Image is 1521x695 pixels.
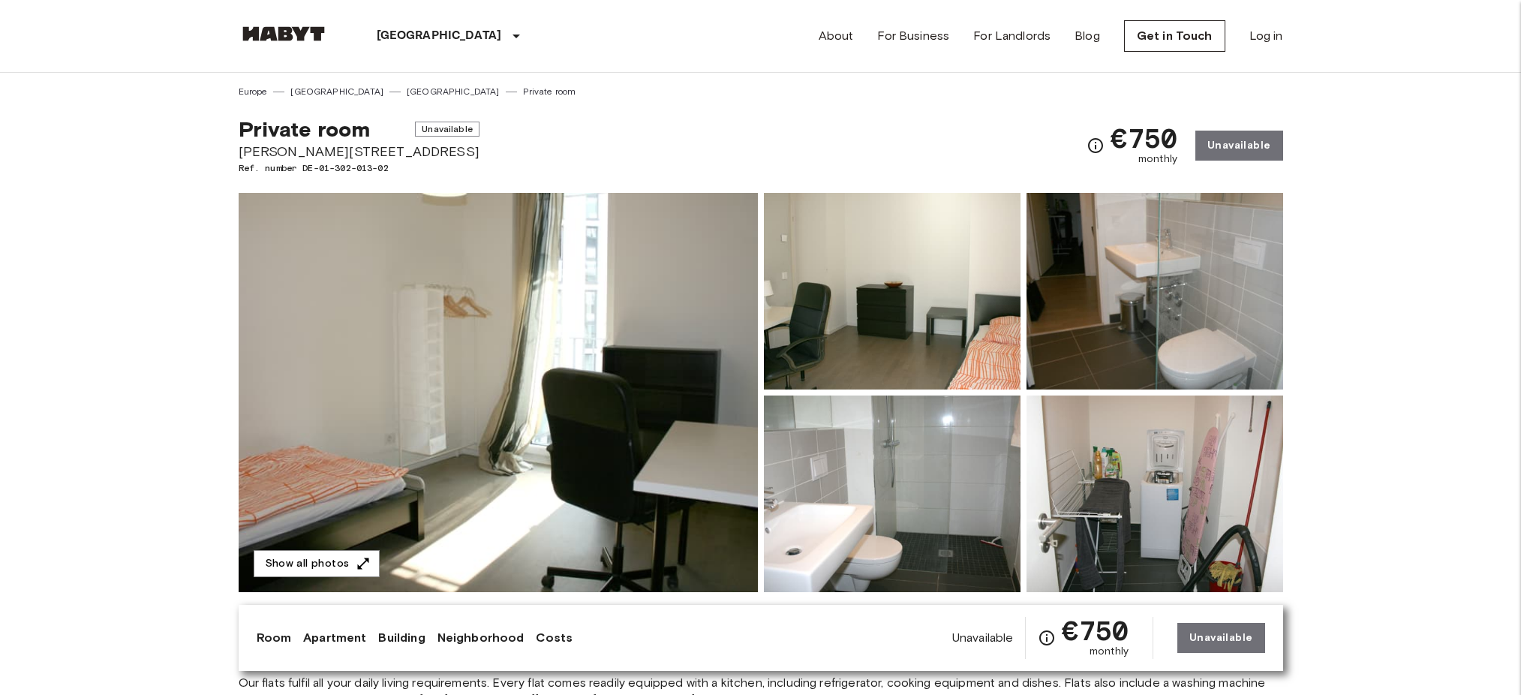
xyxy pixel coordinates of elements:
[1138,152,1177,167] span: monthly
[1090,644,1129,659] span: monthly
[952,630,1014,646] span: Unavailable
[239,161,479,175] span: Ref. number DE-01-302-013-02
[239,116,371,142] span: Private room
[437,629,525,647] a: Neighborhood
[1027,193,1283,390] img: Picture of unit DE-01-302-013-02
[1249,27,1283,45] a: Log in
[239,142,479,161] span: [PERSON_NAME][STREET_ADDRESS]
[1087,137,1105,155] svg: Check cost overview for full price breakdown. Please note that discounts apply to new joiners onl...
[1124,20,1225,52] a: Get in Touch
[290,85,383,98] a: [GEOGRAPHIC_DATA]
[1075,27,1100,45] a: Blog
[257,629,292,647] a: Room
[536,629,573,647] a: Costs
[239,85,268,98] a: Europe
[407,85,500,98] a: [GEOGRAPHIC_DATA]
[239,26,329,41] img: Habyt
[415,122,479,137] span: Unavailable
[377,27,502,45] p: [GEOGRAPHIC_DATA]
[239,193,758,592] img: Marketing picture of unit DE-01-302-013-02
[523,85,576,98] a: Private room
[764,396,1021,592] img: Picture of unit DE-01-302-013-02
[1027,396,1283,592] img: Picture of unit DE-01-302-013-02
[254,550,380,578] button: Show all photos
[877,27,949,45] a: For Business
[378,629,425,647] a: Building
[1038,629,1056,647] svg: Check cost overview for full price breakdown. Please note that discounts apply to new joiners onl...
[303,629,366,647] a: Apartment
[764,193,1021,390] img: Picture of unit DE-01-302-013-02
[973,27,1051,45] a: For Landlords
[1062,617,1129,644] span: €750
[819,27,854,45] a: About
[1111,125,1177,152] span: €750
